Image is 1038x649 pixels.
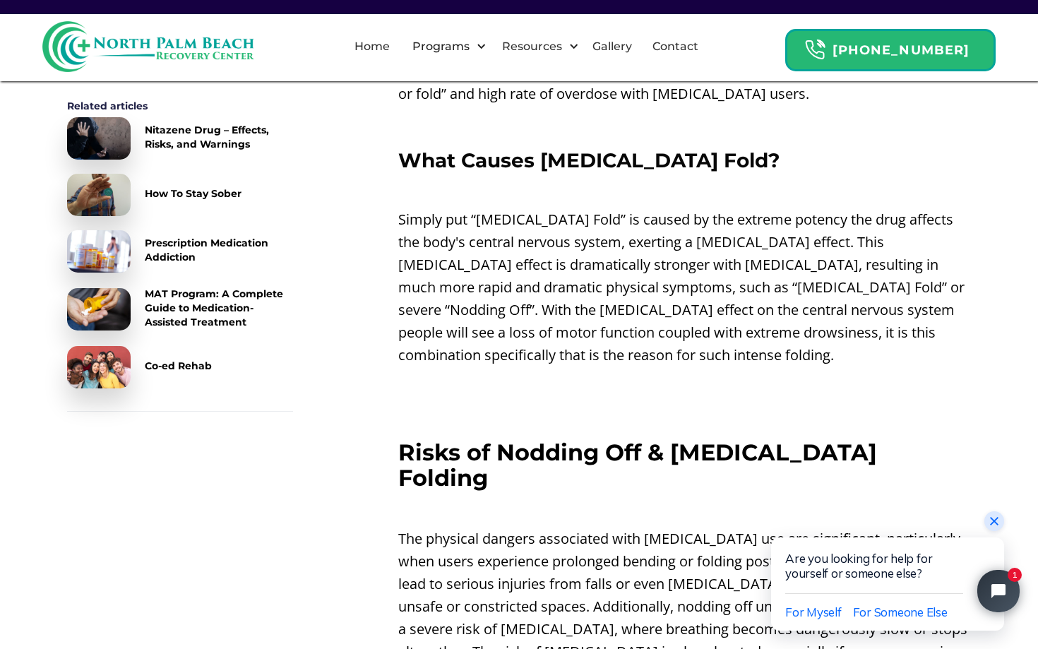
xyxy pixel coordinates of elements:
[398,179,971,201] p: ‍
[741,492,1038,649] iframe: Tidio Chat
[145,186,241,201] div: How To Stay Sober
[584,24,640,69] a: Gallery
[145,236,293,264] div: Prescription Medication Addiction
[145,359,212,373] div: Co-ed Rehab
[398,374,971,396] p: ‍
[145,287,293,329] div: MAT Program: A Complete Guide to Medication-Assisted Treatment
[67,346,293,388] a: Co-ed Rehab
[67,117,293,160] a: Nitazene Drug – Effects, Risks, and Warnings
[145,123,293,151] div: Nitazene Drug – Effects, Risks, and Warnings
[833,42,970,58] strong: [PHONE_NUMBER]
[804,39,825,61] img: Header Calendar Icons
[67,99,293,113] div: Related articles
[409,38,473,55] div: Programs
[499,38,566,55] div: Resources
[400,24,490,69] div: Programs
[785,22,996,71] a: Header Calendar Icons[PHONE_NUMBER]
[398,403,971,426] p: ‍
[67,174,293,216] a: How To Stay Sober
[490,24,583,69] div: Resources
[67,287,293,332] a: MAT Program: A Complete Guide to Medication-Assisted Treatment
[346,24,398,69] a: Home
[398,439,877,492] strong: Risks of Nodding Off & [MEDICAL_DATA] Folding
[398,208,971,367] p: Simply put “[MEDICAL_DATA] Fold” is caused by the extreme potency the drug affects the body's cen...
[398,148,780,172] strong: What Causes [MEDICAL_DATA] Fold?
[398,112,971,135] p: ‍
[644,24,707,69] a: Contact
[67,230,293,273] a: Prescription Medication Addiction
[398,498,971,520] p: ‍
